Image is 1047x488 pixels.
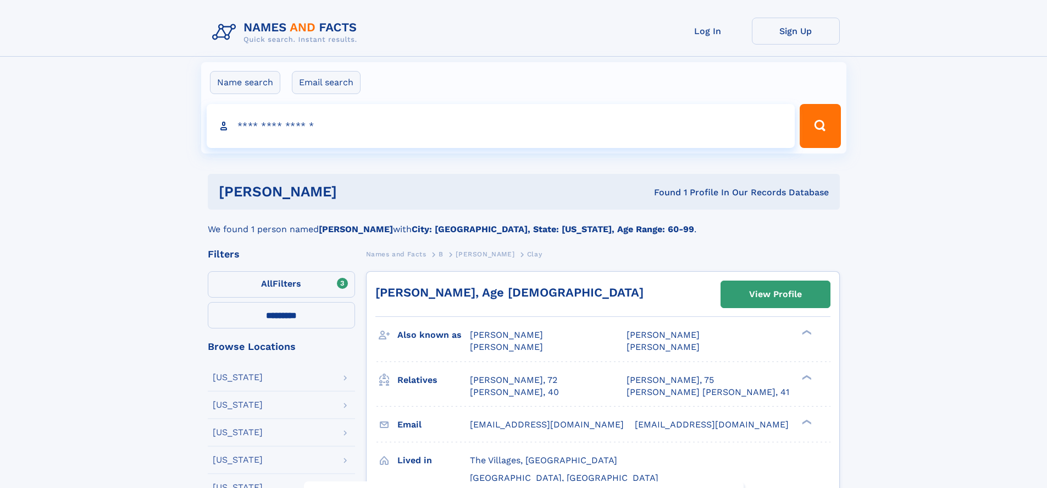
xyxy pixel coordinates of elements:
[412,224,694,234] b: City: [GEOGRAPHIC_DATA], State: [US_STATE], Age Range: 60-99
[210,71,280,94] label: Name search
[456,250,514,258] span: [PERSON_NAME]
[800,104,840,148] button: Search Button
[208,342,355,352] div: Browse Locations
[319,224,393,234] b: [PERSON_NAME]
[207,104,795,148] input: search input
[664,18,752,45] a: Log In
[439,250,444,258] span: B
[208,18,366,47] img: Logo Names and Facts
[397,415,470,434] h3: Email
[470,330,543,340] span: [PERSON_NAME]
[470,374,557,386] a: [PERSON_NAME], 72
[495,187,829,199] div: Found 1 Profile In Our Records Database
[752,18,840,45] a: Sign Up
[721,281,830,308] a: View Profile
[470,455,617,465] span: The Villages, [GEOGRAPHIC_DATA]
[470,473,658,483] span: [GEOGRAPHIC_DATA], [GEOGRAPHIC_DATA]
[749,282,802,307] div: View Profile
[366,247,426,261] a: Names and Facts
[456,247,514,261] a: [PERSON_NAME]
[799,418,812,425] div: ❯
[627,374,714,386] a: [PERSON_NAME], 75
[375,286,644,299] a: [PERSON_NAME], Age [DEMOGRAPHIC_DATA]
[219,185,496,199] h1: [PERSON_NAME]
[208,249,355,259] div: Filters
[261,278,273,289] span: All
[527,250,542,258] span: Clay
[397,326,470,344] h3: Also known as
[635,419,789,430] span: [EMAIL_ADDRESS][DOMAIN_NAME]
[397,371,470,390] h3: Relatives
[213,456,263,464] div: [US_STATE]
[627,330,700,340] span: [PERSON_NAME]
[470,386,559,398] a: [PERSON_NAME], 40
[627,386,789,398] a: [PERSON_NAME] [PERSON_NAME], 41
[799,374,812,381] div: ❯
[213,428,263,437] div: [US_STATE]
[292,71,361,94] label: Email search
[799,329,812,336] div: ❯
[470,419,624,430] span: [EMAIL_ADDRESS][DOMAIN_NAME]
[470,342,543,352] span: [PERSON_NAME]
[439,247,444,261] a: B
[213,401,263,409] div: [US_STATE]
[213,373,263,382] div: [US_STATE]
[208,210,840,236] div: We found 1 person named with .
[208,271,355,298] label: Filters
[397,451,470,470] h3: Lived in
[627,342,700,352] span: [PERSON_NAME]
